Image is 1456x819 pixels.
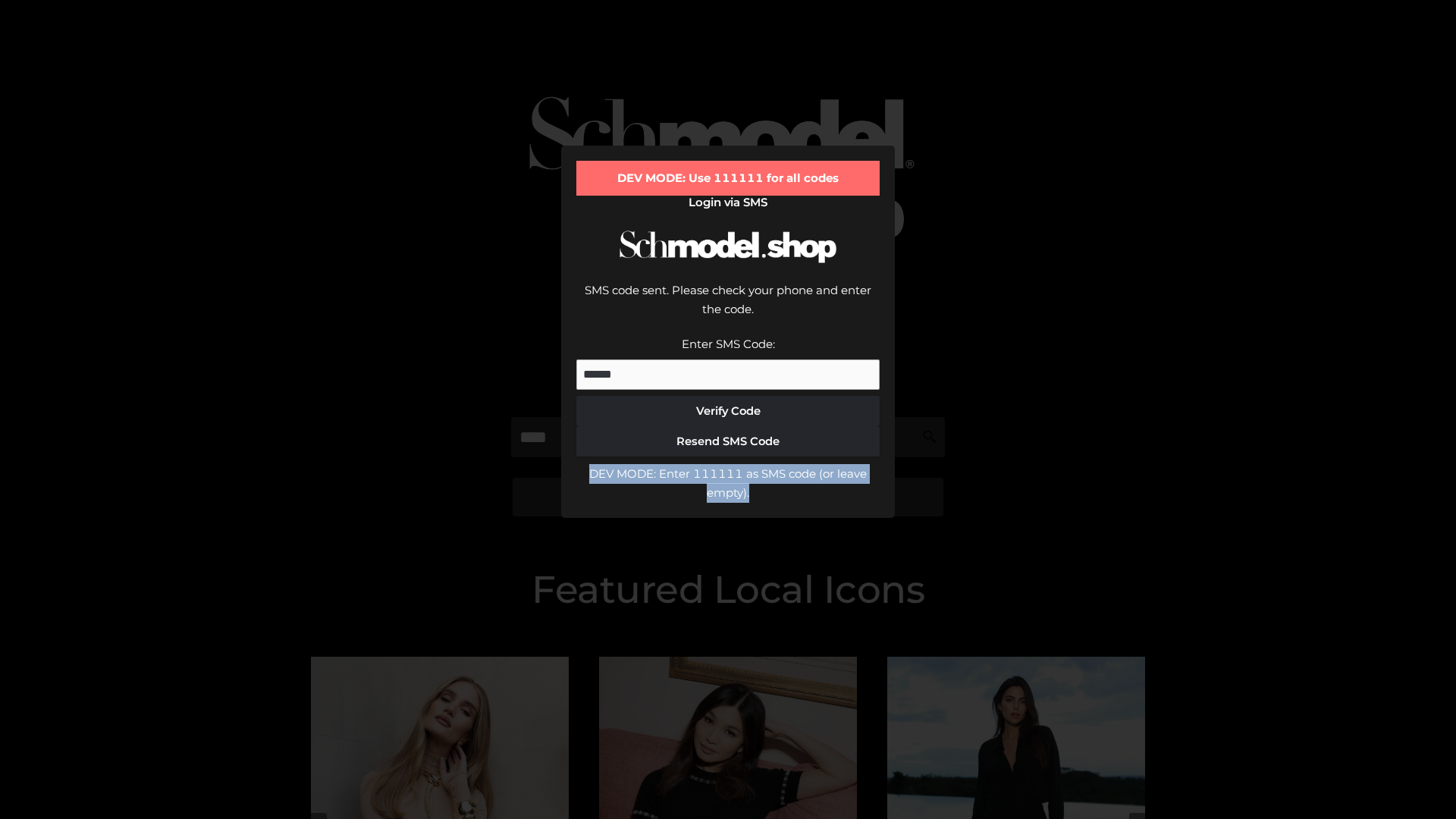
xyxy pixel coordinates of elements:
div: SMS code sent. Please check your phone and enter the code. [576,281,880,334]
img: Schmodel Logo [614,217,842,277]
div: DEV MODE: Enter 111111 as SMS code (or leave empty). [576,464,880,503]
h2: Login via SMS [576,196,880,209]
button: Resend SMS Code [576,426,880,457]
div: DEV MODE: Use 111111 for all codes [576,161,880,196]
button: Verify Code [576,396,880,426]
label: Enter SMS Code: [682,337,775,351]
